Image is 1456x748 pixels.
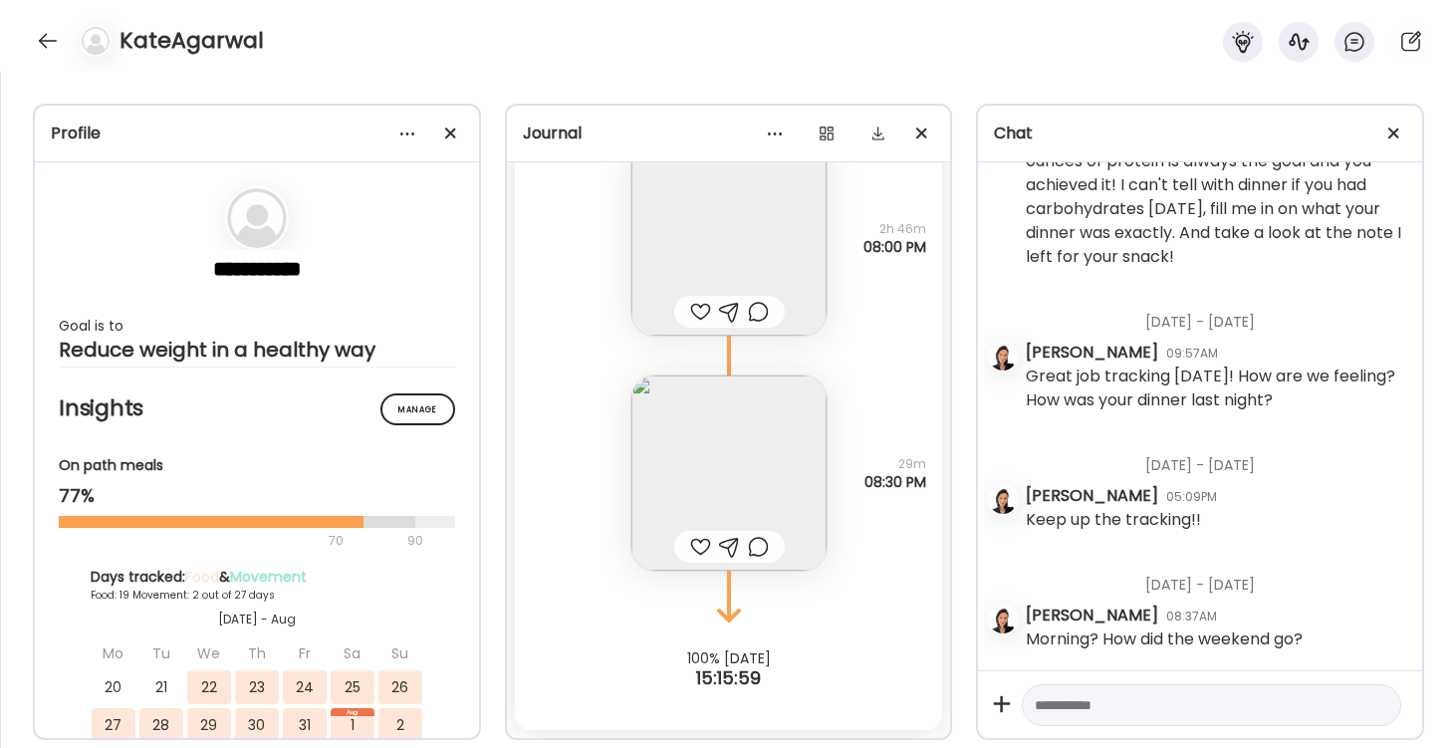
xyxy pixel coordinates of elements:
[1166,608,1217,625] div: 08:37AM
[994,122,1406,145] div: Chat
[523,122,935,145] div: Journal
[283,636,327,670] div: Fr
[185,567,219,587] span: Food
[1026,484,1158,508] div: [PERSON_NAME]
[283,670,327,704] div: 24
[59,455,455,476] div: On path meals
[989,343,1017,371] img: avatars%2FzNSBMsCCYwRWk01rErjyDlvJs7f1
[1026,604,1158,627] div: [PERSON_NAME]
[378,708,422,742] div: 2
[1026,341,1158,365] div: [PERSON_NAME]
[331,670,374,704] div: 25
[230,567,307,587] span: Movement
[378,670,422,704] div: 26
[59,529,401,553] div: 70
[989,606,1017,633] img: avatars%2FzNSBMsCCYwRWk01rErjyDlvJs7f1
[235,636,279,670] div: Th
[187,670,231,704] div: 22
[82,27,110,55] img: bg-avatar-default.svg
[631,375,827,571] img: images%2FBSFQB00j0rOawWNVf4SvQtxQl562%2F1OXrsgs4Mtur5RcrSNFa%2FyNODgyO2wSxMCStZcxfV_240
[331,636,374,670] div: Sa
[1026,508,1201,532] div: Keep up the tracking!!
[1026,627,1303,651] div: Morning? How did the weekend go?
[139,670,183,704] div: 21
[631,140,827,336] img: images%2FBSFQB00j0rOawWNVf4SvQtxQl562%2FE3WUs1la5lSr9wbVT7N0%2F9u4FLNwrd72X5gHN5YmI_240
[92,670,135,704] div: 20
[59,338,455,362] div: Reduce weight in a healthy way
[51,122,463,145] div: Profile
[187,708,231,742] div: 29
[507,650,951,666] div: 100% [DATE]
[235,708,279,742] div: 30
[1026,431,1406,484] div: [DATE] - [DATE]
[989,486,1017,514] img: avatars%2FzNSBMsCCYwRWk01rErjyDlvJs7f1
[91,567,423,588] div: Days tracked: &
[378,636,422,670] div: Su
[227,188,287,248] img: bg-avatar-default.svg
[331,708,374,716] div: Aug
[380,393,455,425] div: Manage
[283,708,327,742] div: 31
[331,708,374,742] div: 1
[91,588,423,603] div: Food: 19 Movement: 2 out of 27 days
[863,238,926,256] span: 08:00 PM
[864,455,926,473] span: 29m
[1026,288,1406,341] div: [DATE] - [DATE]
[405,529,425,553] div: 90
[187,636,231,670] div: We
[92,636,135,670] div: Mo
[139,708,183,742] div: 28
[1166,345,1218,363] div: 09:57AM
[1026,102,1406,269] div: Fantastic job tracking [DATE]. Great job ordering wisely at legal seafood foods 4 to 6 ounces of ...
[91,611,423,628] div: [DATE] - Aug
[1026,365,1406,412] div: Great job tracking [DATE]! How are we feeling? How was your dinner last night?
[59,314,455,338] div: Goal is to
[139,636,183,670] div: Tu
[863,220,926,238] span: 2h 46m
[59,484,455,508] div: 77%
[120,25,264,57] h4: KateAgarwal
[1166,488,1217,506] div: 05:09PM
[235,670,279,704] div: 23
[1026,551,1406,604] div: [DATE] - [DATE]
[92,708,135,742] div: 27
[59,393,455,423] h2: Insights
[507,666,951,690] div: 15:15:59
[864,473,926,491] span: 08:30 PM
